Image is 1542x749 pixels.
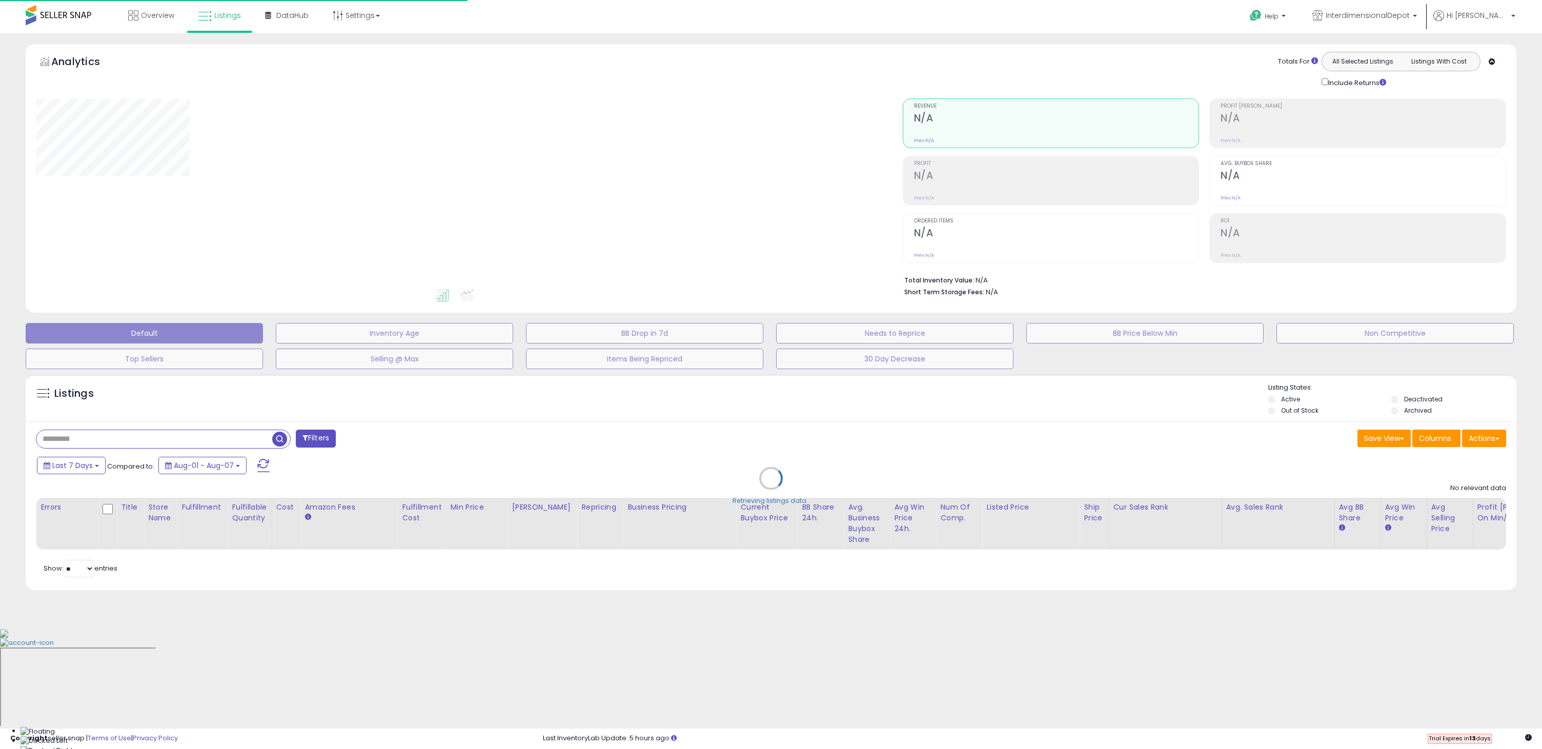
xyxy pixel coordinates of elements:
span: Profit [PERSON_NAME] [1221,104,1506,109]
button: Needs to Reprice [776,323,1013,343]
a: Hi [PERSON_NAME] [1433,10,1515,33]
button: BB Drop in 7d [526,323,763,343]
button: Non Competitive [1276,323,1514,343]
div: Retrieving listings data.. [733,496,809,505]
span: Revenue [914,104,1199,109]
small: Prev: N/A [1221,137,1241,144]
button: Items Being Repriced [526,349,763,369]
button: 30 Day Decrease [776,349,1013,369]
div: Totals For [1278,57,1318,67]
b: Total Inventory Value: [904,276,974,285]
span: N/A [986,287,998,297]
button: Default [26,323,263,343]
a: Help [1242,2,1296,33]
span: InterdimensionalDepot [1326,10,1410,21]
span: Listings [214,10,241,21]
small: Prev: N/A [914,252,934,258]
h2: N/A [1221,112,1506,126]
button: BB Price Below Min [1026,323,1264,343]
h5: Analytics [51,54,120,71]
div: Include Returns [1314,76,1398,88]
b: Short Term Storage Fees: [904,288,984,296]
h2: N/A [914,170,1199,184]
img: Floating [21,727,55,737]
h2: N/A [1221,170,1506,184]
span: ROI [1221,218,1506,224]
button: Selling @ Max [276,349,513,369]
button: Inventory Age [276,323,513,343]
small: Prev: N/A [1221,195,1241,201]
h2: N/A [914,112,1199,126]
button: All Selected Listings [1325,55,1401,68]
button: Listings With Cost [1401,55,1477,68]
i: Get Help [1249,9,1262,22]
img: Docked Left [21,736,68,746]
button: Top Sellers [26,349,263,369]
span: Help [1265,12,1279,21]
span: Avg. Buybox Share [1221,161,1506,167]
span: Overview [141,10,174,21]
small: Prev: N/A [914,195,934,201]
span: Ordered Items [914,218,1199,224]
h2: N/A [1221,227,1506,241]
span: Hi [PERSON_NAME] [1447,10,1508,21]
small: Prev: N/A [1221,252,1241,258]
span: DataHub [276,10,309,21]
li: N/A [904,273,1499,286]
span: Profit [914,161,1199,167]
small: Prev: N/A [914,137,934,144]
h2: N/A [914,227,1199,241]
